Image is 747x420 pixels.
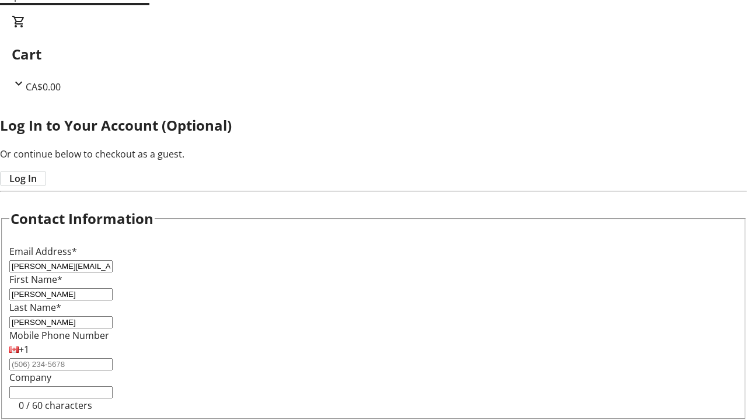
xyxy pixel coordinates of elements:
label: Last Name* [9,301,61,314]
div: CartCA$0.00 [12,15,735,94]
label: Company [9,371,51,384]
h2: Cart [12,44,735,65]
span: Log In [9,171,37,185]
tr-character-limit: 0 / 60 characters [19,399,92,412]
span: CA$0.00 [26,80,61,93]
input: (506) 234-5678 [9,358,113,370]
label: Email Address* [9,245,77,258]
label: Mobile Phone Number [9,329,109,342]
h2: Contact Information [11,208,153,229]
label: First Name* [9,273,62,286]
